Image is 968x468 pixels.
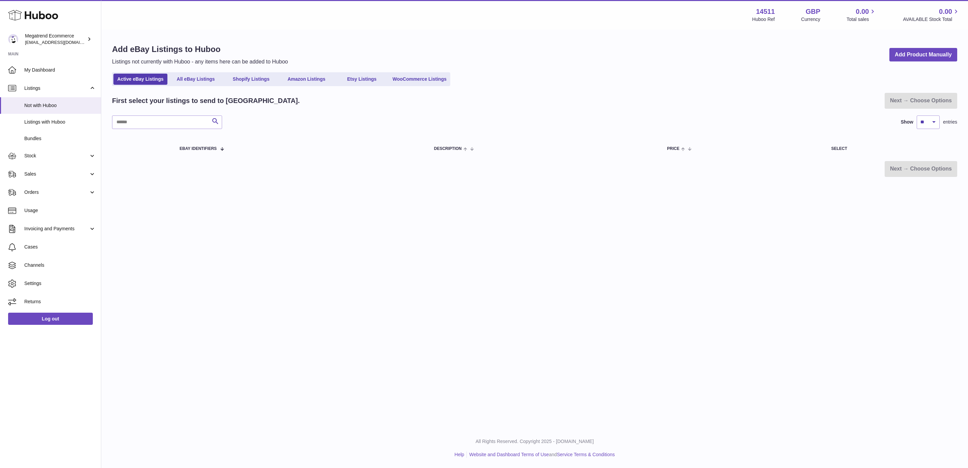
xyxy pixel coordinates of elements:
[25,40,99,45] span: [EMAIL_ADDRESS][DOMAIN_NAME]
[667,147,679,151] span: Price
[846,7,877,23] a: 0.00 Total sales
[24,298,96,305] span: Returns
[8,313,93,325] a: Log out
[24,226,89,232] span: Invoicing and Payments
[25,33,86,46] div: Megatrend Ecommerce
[846,16,877,23] span: Total sales
[24,85,89,92] span: Listings
[889,48,957,62] a: Add Product Manually
[279,74,333,85] a: Amazon Listings
[856,7,869,16] span: 0.00
[24,135,96,142] span: Bundles
[806,7,820,16] strong: GBP
[335,74,389,85] a: Etsy Listings
[24,171,89,177] span: Sales
[112,58,288,66] p: Listings not currently with Huboo - any items here can be added to Huboo
[113,74,167,85] a: Active eBay Listings
[24,280,96,287] span: Settings
[469,452,549,457] a: Website and Dashboard Terms of Use
[756,7,775,16] strong: 14511
[24,262,96,268] span: Channels
[112,44,288,55] h1: Add eBay Listings to Huboo
[107,438,963,445] p: All Rights Reserved. Copyright 2025 - [DOMAIN_NAME]
[752,16,775,23] div: Huboo Ref
[8,34,18,44] img: internalAdmin-14511@internal.huboo.com
[557,452,615,457] a: Service Terms & Conditions
[24,244,96,250] span: Cases
[903,16,960,23] span: AVAILABLE Stock Total
[901,119,913,125] label: Show
[831,147,950,151] div: Select
[24,67,96,73] span: My Dashboard
[180,147,217,151] span: eBay Identifiers
[455,452,464,457] a: Help
[943,119,957,125] span: entries
[801,16,821,23] div: Currency
[224,74,278,85] a: Shopify Listings
[939,7,952,16] span: 0.00
[24,119,96,125] span: Listings with Huboo
[24,102,96,109] span: Not with Huboo
[434,147,462,151] span: Description
[24,207,96,214] span: Usage
[467,451,615,458] li: and
[903,7,960,23] a: 0.00 AVAILABLE Stock Total
[169,74,223,85] a: All eBay Listings
[112,96,300,105] h2: First select your listings to send to [GEOGRAPHIC_DATA].
[24,189,89,196] span: Orders
[24,153,89,159] span: Stock
[390,74,449,85] a: WooCommerce Listings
